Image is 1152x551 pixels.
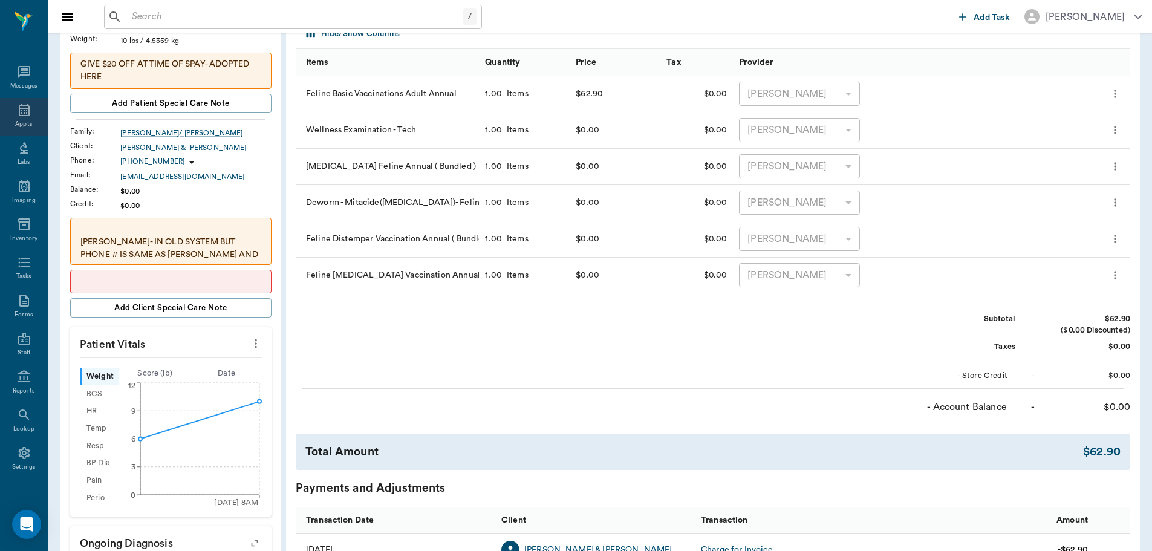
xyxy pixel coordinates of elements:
[15,120,32,129] div: Appts
[119,368,191,379] div: Score ( lb )
[576,194,599,212] div: $0.00
[1106,192,1124,213] button: more
[485,269,502,281] div: 1.00
[70,94,272,113] button: Add patient Special Care Note
[13,425,34,434] div: Lookup
[131,407,135,414] tspan: 9
[10,234,37,243] div: Inventory
[501,503,526,537] div: Client
[660,76,733,112] div: $0.00
[576,157,599,175] div: $0.00
[80,455,119,472] div: BP Dia
[1040,370,1130,382] div: $0.00
[576,266,599,284] div: $0.00
[305,443,1083,461] div: Total Amount
[70,140,120,151] div: Client :
[739,154,860,178] div: [PERSON_NAME]
[954,5,1015,28] button: Add Task
[80,58,261,83] p: GIVE $20 OFF AT TIME OF SPAY- ADOPTED HERE
[296,48,479,76] div: Items
[502,233,529,245] div: Items
[485,124,502,136] div: 1.00
[296,507,495,534] div: Transaction Date
[739,263,860,287] div: [PERSON_NAME]
[10,82,38,91] div: Messages
[570,48,660,76] div: Price
[1106,229,1124,249] button: more
[120,128,272,139] a: [PERSON_NAME]/ [PERSON_NAME]
[479,48,570,76] div: Quantity
[70,198,120,209] div: Credit :
[13,386,35,396] div: Reports
[1046,10,1125,24] div: [PERSON_NAME]
[18,158,30,167] div: Labs
[701,503,748,537] div: Transaction
[12,196,36,205] div: Imaging
[114,301,227,315] span: Add client Special Care Note
[70,126,120,137] div: Family :
[1040,400,1130,414] div: $0.00
[12,510,41,539] div: Open Intercom Messenger
[80,489,119,507] div: Perio
[485,45,520,79] div: Quantity
[1015,5,1151,28] button: [PERSON_NAME]
[1040,313,1130,325] div: $62.90
[925,313,1015,325] div: Subtotal
[485,160,502,172] div: 1.00
[1032,370,1035,382] div: -
[502,269,529,281] div: Items
[485,197,502,209] div: 1.00
[296,112,479,149] div: Wellness Examination - Tech
[576,230,599,248] div: $0.00
[502,160,529,172] div: Items
[660,258,733,294] div: $0.00
[296,76,479,112] div: Feline Basic Vaccinations Adult Annual
[127,8,463,25] input: Search
[739,45,773,79] div: Provider
[485,233,502,245] div: 1.00
[894,507,1094,534] div: Amount
[190,368,262,379] div: Date
[70,184,120,195] div: Balance :
[666,45,680,79] div: Tax
[1040,325,1130,336] div: ($0.00 Discounted)
[576,121,599,139] div: $0.00
[70,327,272,357] p: Patient Vitals
[70,169,120,180] div: Email :
[1056,503,1088,537] div: Amount
[1106,83,1124,104] button: more
[131,435,135,443] tspan: 6
[296,480,1130,497] div: Payments and Adjustments
[128,382,135,390] tspan: 12
[120,186,272,197] div: $0.00
[120,35,272,46] div: 10 lbs / 4.5359 kg
[463,8,477,25] div: /
[306,503,374,537] div: Transaction Date
[1106,120,1124,140] button: more
[739,227,860,251] div: [PERSON_NAME]
[70,298,272,318] button: Add client Special Care Note
[502,124,529,136] div: Items
[120,200,272,211] div: $0.00
[916,400,1007,414] div: - Account Balance
[660,112,733,149] div: $0.00
[70,155,120,166] div: Phone :
[1106,156,1124,177] button: more
[56,5,80,29] button: Close drawer
[70,33,120,44] div: Weight :
[495,507,695,534] div: Client
[296,221,479,258] div: Feline Distemper Vaccination Annual ( Bundled)
[695,507,894,534] div: Transaction
[296,185,479,221] div: Deworm - Mitacide([MEDICAL_DATA])- Feline
[739,82,860,106] div: [PERSON_NAME]
[660,221,733,258] div: $0.00
[1106,265,1124,285] button: more
[131,491,135,498] tspan: 0
[1040,341,1130,353] div: $0.00
[80,385,119,403] div: BCS
[120,171,272,182] a: [EMAIL_ADDRESS][DOMAIN_NAME]
[576,85,603,103] div: $62.90
[120,142,272,153] a: [PERSON_NAME] & [PERSON_NAME]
